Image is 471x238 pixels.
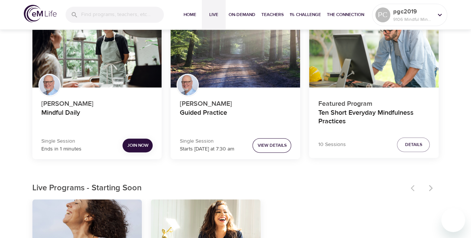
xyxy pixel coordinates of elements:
[405,141,422,149] span: Details
[309,15,439,88] button: Ten Short Everyday Mindfulness Practices
[397,137,430,152] button: Details
[318,96,430,109] p: Featured Program
[179,145,234,153] p: Starts [DATE] at 7:30 am
[441,208,465,232] iframe: Button to launch messaging window
[318,141,346,149] p: 10 Sessions
[205,11,223,19] span: Live
[393,7,433,16] p: pgc2019
[327,11,364,19] span: The Connection
[375,7,390,22] div: PC
[32,182,406,194] p: Live Programs - Starting Soon
[179,109,291,127] h4: Guided Practice
[318,109,430,127] h4: Ten Short Everyday Mindfulness Practices
[229,11,255,19] span: On-Demand
[179,137,234,145] p: Single Session
[290,11,321,19] span: 1% Challenge
[393,16,433,23] p: 9106 Mindful Minutes
[179,96,291,109] p: [PERSON_NAME]
[41,137,82,145] p: Single Session
[24,5,57,22] img: logo
[127,142,148,149] span: Join Now
[261,11,284,19] span: Teachers
[41,145,82,153] p: Ends in 1 minutes
[181,11,199,19] span: Home
[257,142,286,149] span: View Details
[252,138,291,153] button: View Details
[41,96,153,109] p: [PERSON_NAME]
[171,15,300,88] button: Guided Practice
[32,15,162,88] button: Mindful Daily
[122,139,153,152] button: Join Now
[81,7,164,23] input: Find programs, teachers, etc...
[41,109,153,127] h4: Mindful Daily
